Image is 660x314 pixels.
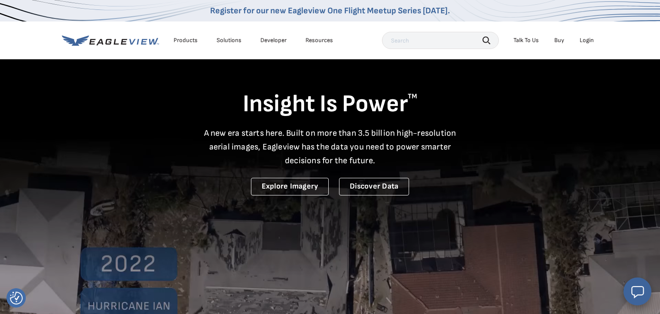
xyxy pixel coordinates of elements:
[217,37,241,44] div: Solutions
[339,178,409,195] a: Discover Data
[554,37,564,44] a: Buy
[580,37,594,44] div: Login
[210,6,450,16] a: Register for our new Eagleview One Flight Meetup Series [DATE].
[62,89,598,119] h1: Insight Is Power
[251,178,329,195] a: Explore Imagery
[10,292,23,305] button: Consent Preferences
[306,37,333,44] div: Resources
[174,37,198,44] div: Products
[408,92,417,101] sup: TM
[382,32,499,49] input: Search
[199,126,461,168] p: A new era starts here. Built on more than 3.5 billion high-resolution aerial images, Eagleview ha...
[623,277,651,305] button: Open chat window
[513,37,539,44] div: Talk To Us
[260,37,287,44] a: Developer
[10,292,23,305] img: Revisit consent button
